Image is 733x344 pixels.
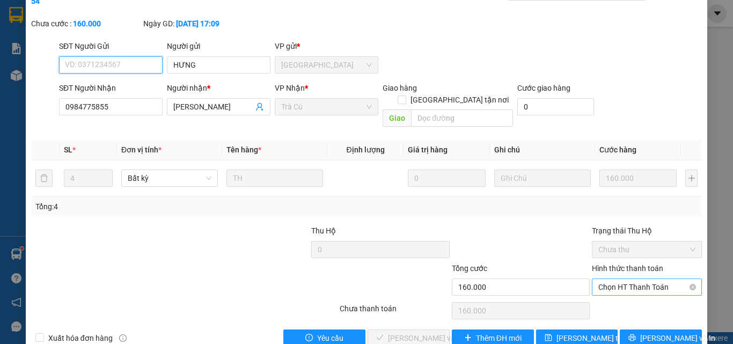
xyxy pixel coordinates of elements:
[59,40,163,52] div: SĐT Người Gửi
[599,145,636,154] span: Cước hàng
[592,225,702,237] div: Trạng thái Thu Hộ
[628,334,636,342] span: printer
[128,170,211,186] span: Bất kỳ
[406,94,513,106] span: [GEOGRAPHIC_DATA] tận nơi
[545,334,552,342] span: save
[383,109,411,127] span: Giao
[517,84,570,92] label: Cước giao hàng
[452,264,487,273] span: Tổng cước
[226,170,323,187] input: VD: Bàn, Ghế
[35,170,53,187] button: delete
[59,82,163,94] div: SĐT Người Nhận
[167,82,270,94] div: Người nhận
[44,332,117,344] span: Xuất hóa đơn hàng
[464,334,472,342] span: plus
[281,57,372,73] span: Sài Gòn
[685,170,698,187] button: plus
[305,334,313,342] span: exclamation-circle
[556,332,642,344] span: [PERSON_NAME] thay đổi
[408,145,448,154] span: Giá trị hàng
[31,18,141,30] div: Chưa cước :
[73,19,101,28] b: 160.000
[599,170,677,187] input: 0
[411,109,513,127] input: Dọc đường
[119,334,127,342] span: info-circle
[64,145,72,154] span: SL
[339,303,451,321] div: Chưa thanh toán
[275,84,305,92] span: VP Nhận
[311,226,336,235] span: Thu Hộ
[317,332,343,344] span: Yêu cầu
[346,145,384,154] span: Định lượng
[143,18,253,30] div: Ngày GD:
[690,284,696,290] span: close-circle
[275,40,378,52] div: VP gửi
[490,140,595,160] th: Ghi chú
[640,332,715,344] span: [PERSON_NAME] và In
[167,40,270,52] div: Người gửi
[598,279,695,295] span: Chọn HT Thanh Toán
[408,170,485,187] input: 0
[598,241,695,258] span: Chưa thu
[476,332,522,344] span: Thêm ĐH mới
[517,98,594,115] input: Cước giao hàng
[592,264,663,273] label: Hình thức thanh toán
[494,170,591,187] input: Ghi Chú
[255,103,264,111] span: user-add
[281,99,372,115] span: Trà Cú
[176,19,219,28] b: [DATE] 17:09
[226,145,261,154] span: Tên hàng
[121,145,162,154] span: Đơn vị tính
[383,84,417,92] span: Giao hàng
[35,201,284,213] div: Tổng: 4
